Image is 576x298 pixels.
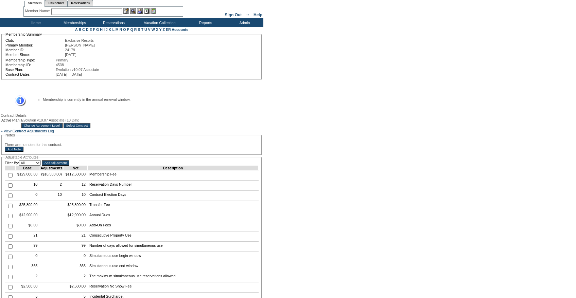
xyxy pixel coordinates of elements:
legend: Notes [5,133,16,137]
img: Information Message [11,95,26,107]
a: G [96,27,99,32]
a: J [106,27,108,32]
a: Z [162,27,165,32]
input: Add Adjustment [42,160,69,166]
div: Contract Details [1,113,263,117]
td: The maximum simultaneous use reservations allowed [87,272,258,282]
td: $2,500.00 [16,282,39,293]
a: O [123,27,126,32]
td: 10 [64,191,87,201]
a: P [127,27,129,32]
td: Simultaneous use begin window [87,252,258,262]
td: Reservation No Show Fee [87,282,258,293]
td: Membership Fee [87,170,258,181]
span: 24179 [65,48,75,52]
span: Primary [56,58,68,62]
td: Net [64,166,87,170]
td: Contract Election Days [87,191,258,201]
td: Reservation Days Number [87,181,258,191]
a: ER Accounts [166,27,188,32]
td: $2,500.00 [64,282,87,293]
td: 365 [16,262,39,272]
td: Member ID: [5,48,64,52]
a: B [78,27,81,32]
a: Sign Out [225,13,242,17]
td: $12,900.00 [64,211,87,221]
td: Description [87,166,258,170]
a: L [112,27,114,32]
a: F [93,27,95,32]
td: 2 [16,272,39,282]
a: Y [159,27,162,32]
td: Reports [185,18,224,27]
td: Add-On Fees [87,221,258,231]
td: Reservations [93,18,133,27]
td: 2 [64,272,87,282]
td: 12 [64,181,87,191]
span: [DATE] - [DATE] [56,72,82,76]
td: Memberships [54,18,93,27]
a: M [116,27,119,32]
td: 21 [64,231,87,242]
a: D [86,27,89,32]
td: $129,000.00 [16,170,39,181]
a: X [156,27,158,32]
span: Exclusive Resorts [65,38,94,42]
td: Adjustments [39,166,64,170]
td: Transfer Fee [87,201,258,211]
a: V [148,27,151,32]
td: ($16,500.00) [39,170,64,181]
td: 10 [16,181,39,191]
a: K [109,27,111,32]
td: Number of days allowed for simultaneous use [87,242,258,252]
td: Base [16,166,39,170]
td: $25,800.00 [16,201,39,211]
span: [DATE] [65,53,76,57]
span: Evolution v10.07 Associate (10 Day) [21,118,79,122]
td: $0.00 [64,221,87,231]
a: T [141,27,143,32]
td: Vacation Collection [133,18,185,27]
a: E [89,27,92,32]
input: Select Contract [64,123,91,128]
a: I [104,27,105,32]
td: Member Since: [5,53,64,57]
img: b_edit.gif [123,8,129,14]
td: 2 [39,181,64,191]
td: Filter By: [5,160,41,166]
td: Membership Type: [5,58,55,62]
td: 99 [64,242,87,252]
img: Impersonate [137,8,143,14]
img: Reservations [144,8,150,14]
span: There are no notes for this contract. [5,143,62,147]
td: 365 [64,262,87,272]
a: U [144,27,147,32]
td: Active Plan: [1,118,20,122]
td: 0 [16,252,39,262]
td: 10 [39,191,64,201]
li: Membership is currently in the annual renewal window. [43,97,252,101]
a: N [120,27,122,32]
td: Admin [224,18,263,27]
a: » View Contract Adjustments Log [1,129,54,133]
td: $0.00 [16,221,39,231]
a: Help [254,13,262,17]
a: H [100,27,103,32]
a: R [134,27,137,32]
span: Evolution v10.07 Associate [56,68,99,72]
div: Member Name: [25,8,51,14]
td: $12,900.00 [16,211,39,221]
span: :: [246,13,249,17]
a: Q [130,27,133,32]
td: Club: [5,38,64,42]
td: Simultaneous use end window [87,262,258,272]
input: Change Agreement Level [21,123,62,128]
img: b_calculator.gif [151,8,156,14]
span: [PERSON_NAME] [65,43,95,47]
legend: Adjustable Attributes [5,155,39,159]
legend: Membership Summary [5,32,42,36]
a: W [152,27,155,32]
td: $25,800.00 [64,201,87,211]
td: Membership ID: [5,63,55,67]
img: View [130,8,136,14]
